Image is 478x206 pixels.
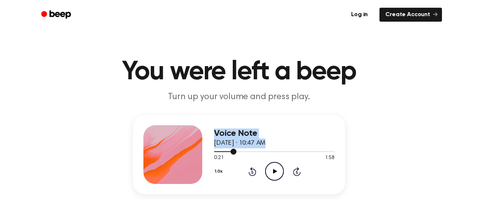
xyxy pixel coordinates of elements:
span: 1:58 [325,154,335,162]
a: Beep [36,8,78,22]
span: [DATE] · 10:47 AM [214,140,265,147]
button: 1.0x [214,165,225,178]
span: 0:21 [214,154,224,162]
a: Create Account [379,8,442,22]
a: Log in [344,6,375,23]
p: Turn up your volume and press play. [98,91,380,103]
h3: Voice Note [214,129,335,138]
h1: You were left a beep [51,59,427,85]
